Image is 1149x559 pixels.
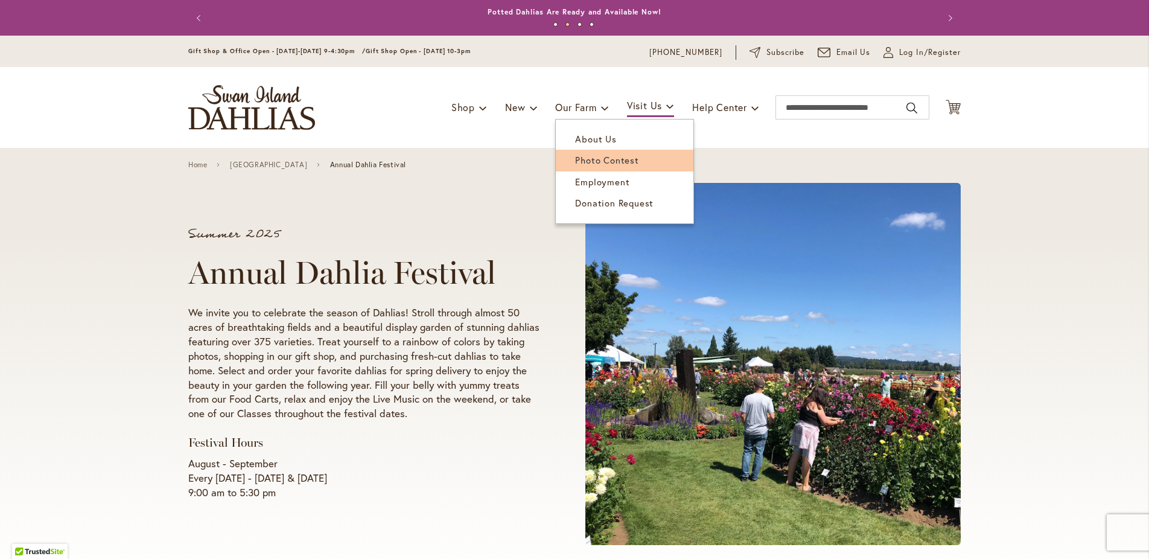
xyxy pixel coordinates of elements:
[836,46,871,59] span: Email Us
[188,85,315,130] a: store logo
[555,101,596,113] span: Our Farm
[366,47,471,55] span: Gift Shop Open - [DATE] 10-3pm
[937,6,961,30] button: Next
[575,197,654,209] span: Donation Request
[750,46,804,59] a: Subscribe
[590,22,594,27] button: 4 of 4
[488,7,661,16] a: Potted Dahlias Are Ready and Available Now!
[330,161,406,169] span: Annual Dahlia Festival
[692,101,747,113] span: Help Center
[818,46,871,59] a: Email Us
[575,176,629,188] span: Employment
[505,101,525,113] span: New
[899,46,961,59] span: Log In/Register
[627,99,662,112] span: Visit Us
[188,161,207,169] a: Home
[451,101,475,113] span: Shop
[188,435,539,450] h3: Festival Hours
[565,22,570,27] button: 2 of 4
[188,47,366,55] span: Gift Shop & Office Open - [DATE]-[DATE] 9-4:30pm /
[230,161,307,169] a: [GEOGRAPHIC_DATA]
[649,46,722,59] a: [PHONE_NUMBER]
[883,46,961,59] a: Log In/Register
[188,228,539,240] p: Summer 2025
[575,154,638,166] span: Photo Contest
[553,22,558,27] button: 1 of 4
[578,22,582,27] button: 3 of 4
[188,305,539,421] p: We invite you to celebrate the season of Dahlias! Stroll through almost 50 acres of breathtaking ...
[188,456,539,500] p: August - September Every [DATE] - [DATE] & [DATE] 9:00 am to 5:30 pm
[188,6,212,30] button: Previous
[766,46,804,59] span: Subscribe
[188,255,539,291] h1: Annual Dahlia Festival
[575,133,616,145] span: About Us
